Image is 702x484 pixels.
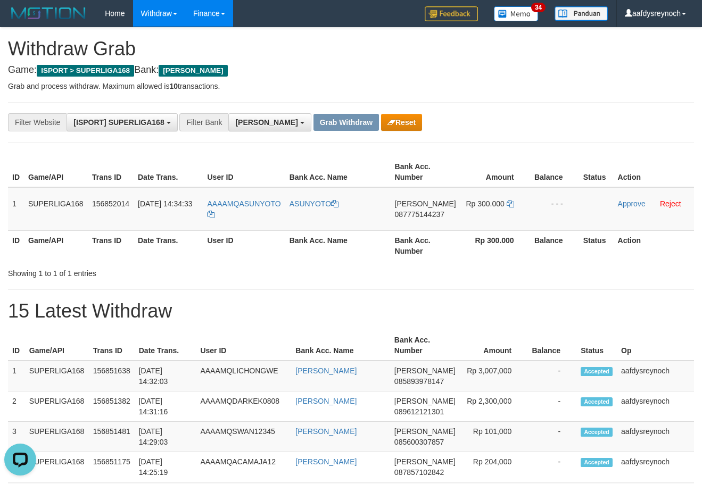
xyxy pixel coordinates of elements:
[395,199,456,208] span: [PERSON_NAME]
[24,187,88,231] td: SUPERLIGA168
[8,330,25,361] th: ID
[614,157,694,187] th: Action
[579,157,614,187] th: Status
[391,157,460,187] th: Bank Acc. Number
[196,422,291,452] td: AAAAMQSWAN12345
[207,199,280,208] span: AAAAMQASUNYOTO
[295,457,357,466] a: [PERSON_NAME]
[617,330,694,361] th: Op
[494,6,539,21] img: Button%20Memo.svg
[8,38,694,60] h1: Withdraw Grab
[8,361,25,391] td: 1
[4,4,36,36] button: Open LiveChat chat widget
[530,230,579,261] th: Balance
[169,82,178,90] strong: 10
[8,113,67,131] div: Filter Website
[134,230,203,261] th: Date Trans.
[394,397,456,405] span: [PERSON_NAME]
[617,452,694,482] td: aafdysreynoch
[394,457,456,466] span: [PERSON_NAME]
[581,367,613,376] span: Accepted
[196,330,291,361] th: User ID
[179,113,228,131] div: Filter Bank
[196,361,291,391] td: AAAAMQLICHONGWE
[391,230,460,261] th: Bank Acc. Number
[460,157,530,187] th: Amount
[88,157,134,187] th: Trans ID
[73,118,164,127] span: [ISPORT] SUPERLIGA168
[527,361,576,391] td: -
[290,199,338,208] a: ASUNYOTO
[159,65,227,77] span: [PERSON_NAME]
[394,407,444,416] span: Copy 089612121301 to clipboard
[507,199,514,208] a: Copy 300000 to clipboard
[466,199,504,208] span: Rp 300.000
[617,361,694,391] td: aafdysreynoch
[460,452,527,482] td: Rp 204,000
[394,438,444,446] span: Copy 085600307857 to clipboard
[530,187,579,231] td: - - -
[581,397,613,406] span: Accepted
[394,468,444,477] span: Copy 087857102842 to clipboard
[24,230,88,261] th: Game/API
[460,422,527,452] td: Rp 101,000
[460,391,527,422] td: Rp 2,300,000
[25,422,89,452] td: SUPERLIGA168
[89,361,135,391] td: 156851638
[394,427,456,436] span: [PERSON_NAME]
[135,391,196,422] td: [DATE] 14:31:16
[394,366,456,375] span: [PERSON_NAME]
[527,422,576,452] td: -
[88,230,134,261] th: Trans ID
[8,264,285,279] div: Showing 1 to 1 of 1 entries
[395,210,444,219] span: Copy 087775144237 to clipboard
[135,330,196,361] th: Date Trans.
[25,391,89,422] td: SUPERLIGA168
[37,65,134,77] span: ISPORT > SUPERLIGA168
[196,391,291,422] td: AAAAMQDARKEK0808
[203,157,285,187] th: User ID
[295,427,357,436] a: [PERSON_NAME]
[285,230,391,261] th: Bank Acc. Name
[89,452,135,482] td: 156851175
[135,452,196,482] td: [DATE] 14:25:19
[527,330,576,361] th: Balance
[425,6,478,21] img: Feedback.jpg
[25,330,89,361] th: Game/API
[313,114,379,131] button: Grab Withdraw
[138,199,192,208] span: [DATE] 14:34:33
[8,187,24,231] td: 1
[581,428,613,437] span: Accepted
[8,5,89,21] img: MOTION_logo.png
[527,452,576,482] td: -
[531,3,546,12] span: 34
[660,199,681,208] a: Reject
[8,391,25,422] td: 2
[618,199,646,208] a: Approve
[460,330,527,361] th: Amount
[8,230,24,261] th: ID
[295,366,357,375] a: [PERSON_NAME]
[581,458,613,467] span: Accepted
[614,230,694,261] th: Action
[460,361,527,391] td: Rp 3,007,000
[390,330,460,361] th: Bank Acc. Number
[576,330,617,361] th: Status
[381,114,422,131] button: Reset
[235,118,298,127] span: [PERSON_NAME]
[25,452,89,482] td: SUPERLIGA168
[617,391,694,422] td: aafdysreynoch
[89,391,135,422] td: 156851382
[295,397,357,405] a: [PERSON_NAME]
[24,157,88,187] th: Game/API
[460,230,530,261] th: Rp 300.000
[530,157,579,187] th: Balance
[8,81,694,91] p: Grab and process withdraw. Maximum allowed is transactions.
[228,113,311,131] button: [PERSON_NAME]
[579,230,614,261] th: Status
[89,422,135,452] td: 156851481
[67,113,177,131] button: [ISPORT] SUPERLIGA168
[555,6,608,21] img: panduan.png
[8,422,25,452] td: 3
[25,361,89,391] td: SUPERLIGA168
